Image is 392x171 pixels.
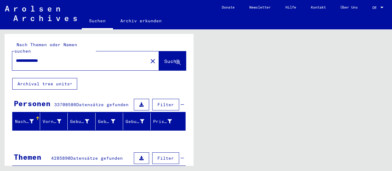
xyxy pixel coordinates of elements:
div: Geburtsdatum [126,118,144,125]
div: Vorname [43,117,69,126]
span: 4285890 [51,155,70,161]
span: Datensätze gefunden [70,155,123,161]
div: Geburt‏ [98,117,123,126]
button: Filter [152,99,179,110]
div: Geburtsname [70,117,96,126]
div: Geburt‏ [98,118,115,125]
mat-header-cell: Vorname [40,113,68,130]
div: Prisoner # [153,117,179,126]
div: Geburtsdatum [126,117,152,126]
span: 33708586 [54,102,76,107]
button: Filter [152,152,179,164]
div: Personen [14,98,51,109]
button: Suche [159,51,186,70]
button: Clear [147,55,159,67]
button: Archival tree units [12,78,77,90]
mat-label: Nach Themen oder Namen suchen [14,42,77,54]
span: Datensätze gefunden [76,102,129,107]
div: Themen [14,151,41,162]
div: Nachname [15,117,41,126]
mat-header-cell: Geburtsname [68,113,95,130]
mat-header-cell: Nachname [13,113,40,130]
a: Suchen [82,13,113,29]
mat-header-cell: Prisoner # [151,113,185,130]
div: Prisoner # [153,118,172,125]
div: Nachname [15,118,34,125]
mat-header-cell: Geburtsdatum [123,113,151,130]
img: Arolsen_neg.svg [5,6,77,21]
mat-header-cell: Geburt‏ [96,113,123,130]
span: Filter [157,155,174,161]
span: DE [372,6,379,10]
mat-icon: close [149,58,156,65]
span: Suche [164,58,179,64]
span: Filter [157,102,174,107]
div: Geburtsname [70,118,89,125]
a: Archiv erkunden [113,13,169,28]
div: Vorname [43,118,61,125]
